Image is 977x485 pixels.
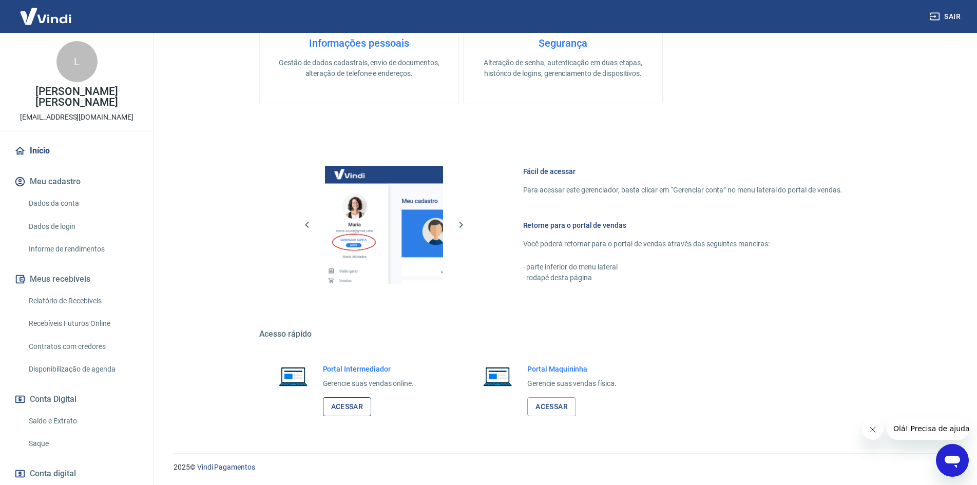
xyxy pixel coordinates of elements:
button: Conta Digital [12,388,141,411]
button: Meus recebíveis [12,268,141,290]
a: Dados de login [25,216,141,237]
p: [PERSON_NAME] [PERSON_NAME] [8,86,145,108]
p: 2025 © [174,462,952,473]
button: Sair [928,7,965,26]
p: [EMAIL_ADDRESS][DOMAIN_NAME] [20,112,133,123]
button: Meu cadastro [12,170,141,193]
a: Conta digital [12,462,141,485]
span: Conta digital [30,467,76,481]
h6: Portal Maquininha [527,364,617,374]
a: Início [12,140,141,162]
p: Alteração de senha, autenticação em duas etapas, histórico de logins, gerenciamento de dispositivos. [480,57,646,79]
p: Gerencie suas vendas online. [323,378,414,389]
img: Imagem da dashboard mostrando o botão de gerenciar conta na sidebar no lado esquerdo [325,166,443,284]
img: Imagem de um notebook aberto [272,364,315,389]
img: Imagem de um notebook aberto [476,364,519,389]
a: Saldo e Extrato [25,411,141,432]
a: Dados da conta [25,193,141,214]
h6: Fácil de acessar [523,166,842,177]
a: Recebíveis Futuros Online [25,313,141,334]
a: Acessar [323,397,372,416]
h5: Acesso rápido [259,329,867,339]
div: L [56,41,98,82]
p: Gestão de dados cadastrais, envio de documentos, alteração de telefone e endereços. [276,57,442,79]
span: Olá! Precisa de ajuda? [6,7,86,15]
a: Vindi Pagamentos [197,463,255,471]
p: - rodapé desta página [523,273,842,283]
p: Você poderá retornar para o portal de vendas através das seguintes maneiras: [523,239,842,249]
p: Para acessar este gerenciador, basta clicar em “Gerenciar conta” no menu lateral do portal de ven... [523,185,842,196]
a: Informe de rendimentos [25,239,141,260]
p: - parte inferior do menu lateral [523,262,842,273]
img: Vindi [12,1,79,32]
iframe: Botão para abrir a janela de mensagens [936,444,969,477]
h4: Informações pessoais [276,37,442,49]
h4: Segurança [480,37,646,49]
a: Disponibilização de agenda [25,359,141,380]
h6: Portal Intermediador [323,364,414,374]
a: Contratos com credores [25,336,141,357]
a: Saque [25,433,141,454]
iframe: Fechar mensagem [863,419,883,440]
iframe: Mensagem da empresa [887,417,969,440]
h6: Retorne para o portal de vendas [523,220,842,230]
a: Relatório de Recebíveis [25,290,141,312]
a: Acessar [527,397,576,416]
p: Gerencie suas vendas física. [527,378,617,389]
